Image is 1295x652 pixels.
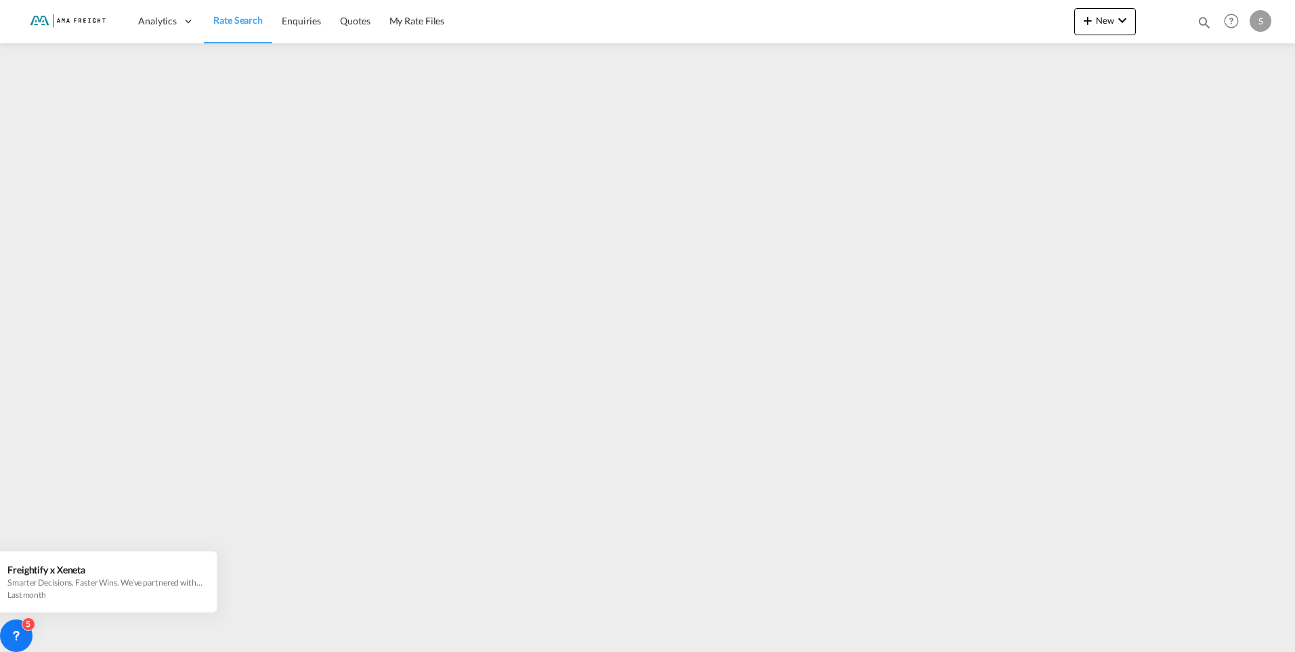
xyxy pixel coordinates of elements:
md-icon: icon-magnify [1197,15,1212,30]
img: f843cad07f0a11efa29f0335918cc2fb.png [20,6,112,37]
span: Rate Search [213,14,263,26]
span: New [1080,15,1130,26]
button: icon-plus 400-fgNewicon-chevron-down [1074,8,1136,35]
span: Enquiries [282,15,321,26]
div: S [1250,10,1271,32]
span: Quotes [340,15,370,26]
div: Help [1220,9,1250,34]
md-icon: icon-plus 400-fg [1080,12,1096,28]
span: Analytics [138,14,177,28]
div: icon-magnify [1197,15,1212,35]
span: Help [1220,9,1243,33]
md-icon: icon-chevron-down [1114,12,1130,28]
span: My Rate Files [389,15,445,26]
